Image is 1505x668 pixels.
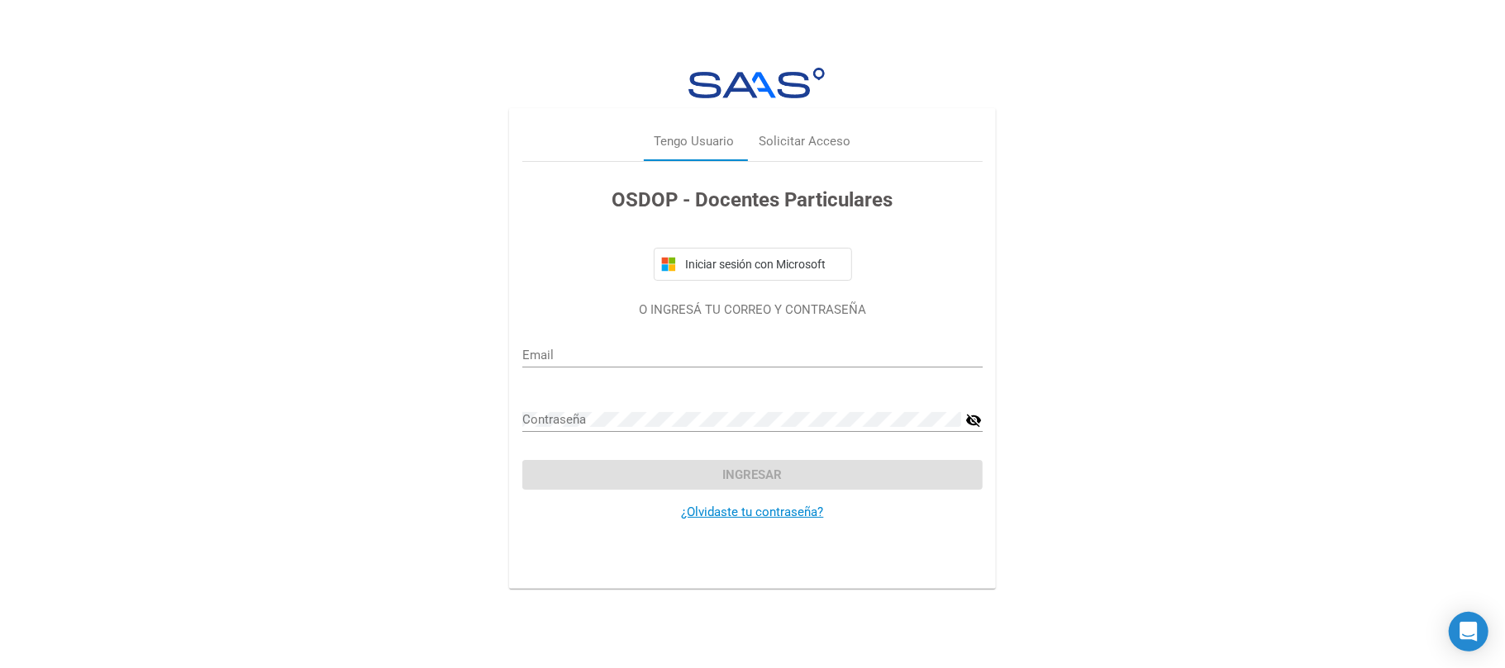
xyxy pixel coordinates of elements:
[682,505,824,519] a: ¿Olvidaste tu contraseña?
[760,132,851,151] div: Solicitar Acceso
[522,301,983,320] p: O INGRESÁ TU CORREO Y CONTRASEÑA
[655,132,735,151] div: Tengo Usuario
[966,410,983,430] mat-icon: visibility_off
[1449,612,1488,651] div: Open Intercom Messenger
[654,248,852,281] button: Iniciar sesión con Microsoft
[522,185,983,215] h3: OSDOP - Docentes Particulares
[723,467,783,482] span: Ingresar
[522,460,983,490] button: Ingresar
[683,258,845,271] span: Iniciar sesión con Microsoft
